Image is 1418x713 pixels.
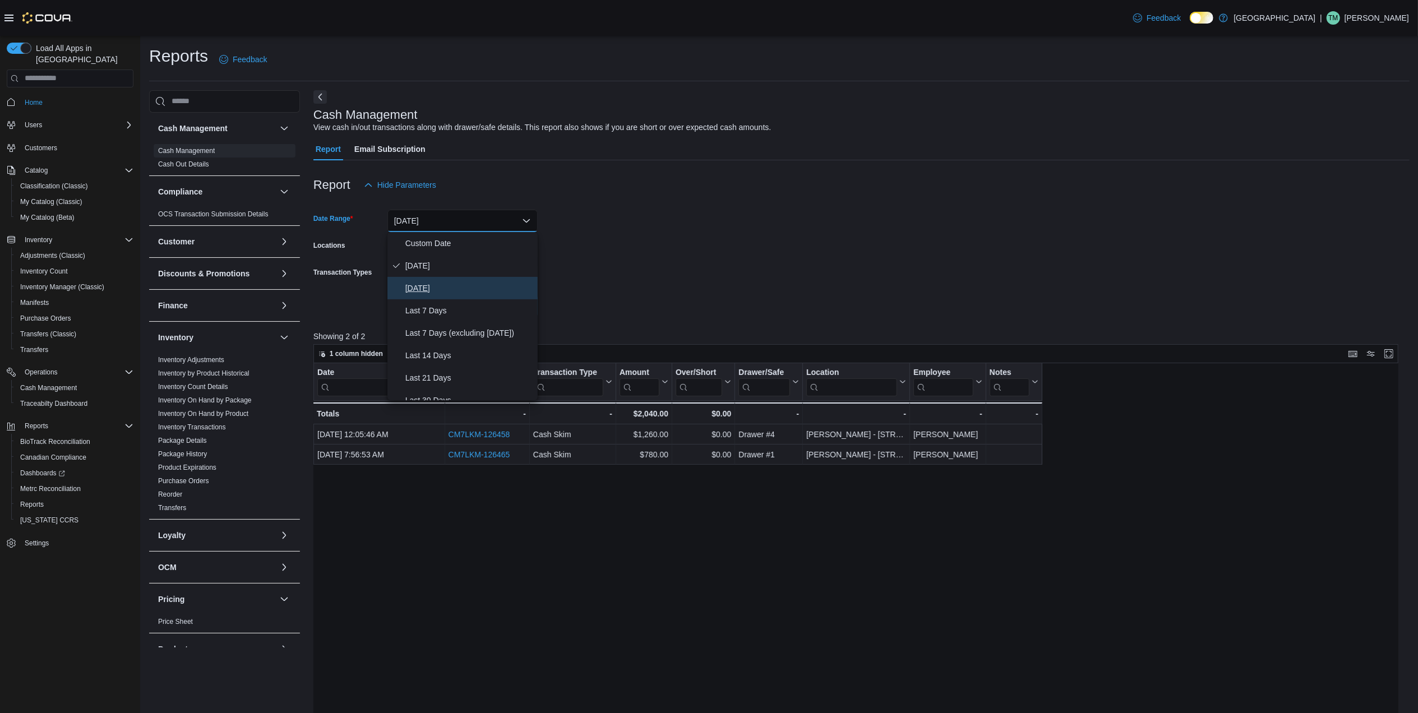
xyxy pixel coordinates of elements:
a: Inventory Count [16,265,72,278]
button: OCM [158,562,275,573]
span: Inventory by Product Historical [158,369,250,378]
button: Inventory Manager (Classic) [11,279,138,295]
button: Notes [990,367,1038,396]
span: Transfers (Classic) [16,327,133,341]
span: Inventory [25,235,52,244]
button: Enter fullscreen [1382,347,1396,360]
h3: OCM [158,562,177,573]
a: Inventory Manager (Classic) [16,280,109,294]
a: Inventory On Hand by Package [158,396,252,404]
a: CM7LKM-126465 [448,450,510,459]
button: Inventory [158,332,275,343]
h3: Report [313,178,350,192]
div: Over/Short [676,367,722,396]
span: My Catalog (Classic) [20,197,82,206]
div: Date [317,367,432,396]
span: Home [20,95,133,109]
a: Inventory Count Details [158,383,228,391]
a: Price Sheet [158,618,193,626]
a: Transfers (Classic) [16,327,81,341]
span: Reorder [158,490,182,499]
button: My Catalog (Classic) [11,194,138,210]
div: Amount [620,367,659,378]
span: Cash Management [16,381,133,395]
div: Employee [913,367,973,378]
button: Inventory [2,232,138,248]
span: Transfers [20,345,48,354]
h3: Pricing [158,594,184,605]
button: Customer [278,235,291,248]
button: Compliance [158,186,275,197]
button: Discounts & Promotions [278,267,291,280]
span: Manifests [20,298,49,307]
button: Cash Management [11,380,138,396]
div: [PERSON_NAME] [913,428,982,441]
button: Customers [2,140,138,156]
button: Reports [11,497,138,512]
span: Users [25,121,42,129]
div: [PERSON_NAME] - [STREET_ADDRESS] [806,448,906,461]
button: Catalog [2,163,138,178]
span: Catalog [20,164,133,177]
span: Feedback [233,54,267,65]
h3: Finance [158,300,188,311]
button: Transaction Type [533,367,612,396]
div: Tre Mace [1327,11,1340,25]
span: 1 column hidden [330,349,383,358]
button: Cash Management [158,123,275,134]
span: Last 7 Days [405,304,533,317]
button: Reports [2,418,138,434]
button: Loyalty [158,530,275,541]
span: Settings [25,539,49,548]
span: Inventory [20,233,133,247]
div: - [533,407,612,420]
div: Employee [913,367,973,396]
a: Reorder [158,490,182,498]
span: Settings [20,536,133,550]
a: Metrc Reconciliation [16,482,85,496]
button: Home [2,94,138,110]
h3: Compliance [158,186,202,197]
div: Notes [990,367,1029,378]
span: Package Details [158,436,207,445]
a: Cash Out Details [158,160,209,168]
a: Inventory Adjustments [158,356,224,364]
button: Adjustments (Classic) [11,248,138,263]
span: Inventory Count [16,265,133,278]
p: Showing 2 of 2 [313,331,1410,342]
div: Totals [317,407,441,420]
span: Inventory Count [20,267,68,276]
a: BioTrack Reconciliation [16,435,95,448]
button: BioTrack Reconciliation [11,434,138,450]
span: Reports [20,419,133,433]
span: Last 21 Days [405,371,533,385]
input: Dark Mode [1190,12,1213,24]
button: Users [2,117,138,133]
button: Catalog [20,164,52,177]
div: Location [806,367,897,396]
button: My Catalog (Beta) [11,210,138,225]
div: Cash Skim [533,448,612,461]
h3: Discounts & Promotions [158,268,250,279]
a: Home [20,96,47,109]
button: Cash Management [278,122,291,135]
div: $0.00 [676,448,731,461]
button: Classification (Classic) [11,178,138,194]
button: Purchase Orders [11,311,138,326]
span: My Catalog (Classic) [16,195,133,209]
div: - [806,407,906,420]
span: Inventory Adjustments [158,355,224,364]
span: Customers [25,143,57,152]
span: Washington CCRS [16,513,133,527]
span: Reports [16,498,133,511]
span: Traceabilty Dashboard [16,397,133,410]
span: Operations [25,368,58,377]
button: Transfers [11,342,138,358]
span: Traceabilty Dashboard [20,399,87,408]
nav: Complex example [7,90,133,581]
a: Inventory by Product Historical [158,369,250,377]
span: Inventory On Hand by Package [158,396,252,405]
span: [DATE] [405,259,533,272]
span: Adjustments (Classic) [20,251,85,260]
button: [US_STATE] CCRS [11,512,138,528]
